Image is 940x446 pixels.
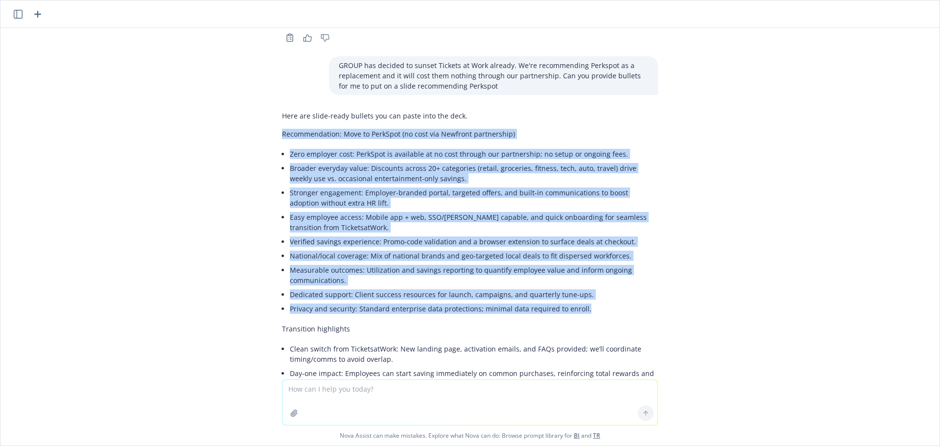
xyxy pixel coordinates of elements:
[290,147,658,161] li: Zero employer cost: PerkSpot is available at no cost through our partnership; no setup or ongoing...
[282,111,658,121] p: Here are slide-ready bullets you can paste into the deck.
[593,431,600,440] a: TR
[4,425,936,446] span: Nova Assist can make mistakes. Explore what Nova can do: Browse prompt library for and
[290,235,658,249] li: Verified savings experience: Promo-code validation and a browser extension to surface deals at ch...
[290,249,658,263] li: National/local coverage: Mix of national brands and geo-targeted local deals to fit dispersed wor...
[339,60,648,91] p: GROUP has decided to sunset Tickets at Work already. We're recommending Perkspot as a replacement...
[290,366,658,391] li: Day‑one impact: Employees can start saving immediately on common purchases, reinforcing total rew...
[290,161,658,186] li: Broader everyday value: Discounts across 20+ categories (retail, groceries, fitness, tech, auto, ...
[317,31,333,45] button: Thumbs down
[290,342,658,366] li: Clean switch from TicketsatWork: New landing page, activation emails, and FAQs provided; we’ll co...
[290,287,658,302] li: Dedicated support: Client success resources for launch, campaigns, and quarterly tune-ups.
[290,210,658,235] li: Easy employee access: Mobile app + web, SSO/[PERSON_NAME] capable, and quick onboarding for seaml...
[574,431,580,440] a: BI
[290,186,658,210] li: Stronger engagement: Employer-branded portal, targeted offers, and built‑in communications to boo...
[290,263,658,287] li: Measurable outcomes: Utilization and savings reporting to quantify employee value and inform ongo...
[282,324,658,334] p: Transition highlights
[285,33,294,42] svg: Copy to clipboard
[282,129,658,139] p: Recommendation: Move to PerkSpot (no cost via Newfront partnership)
[290,302,658,316] li: Privacy and security: Standard enterprise data protections; minimal data required to enroll.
